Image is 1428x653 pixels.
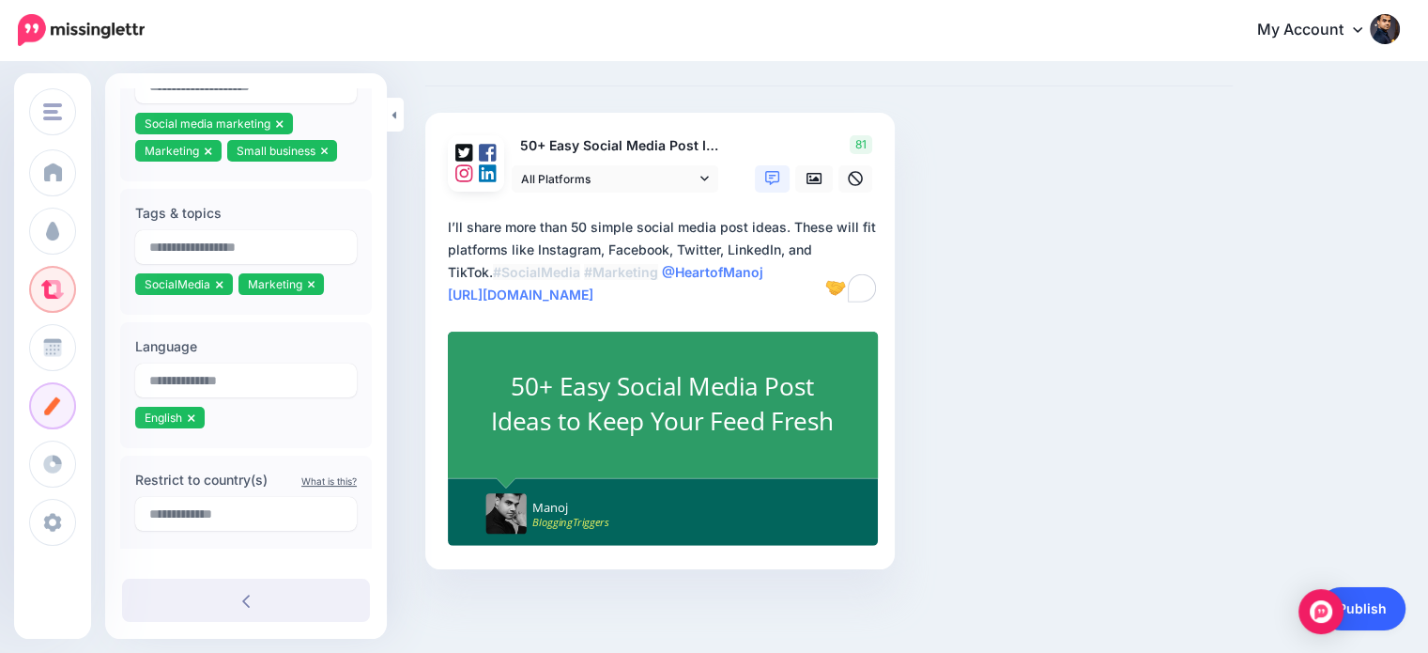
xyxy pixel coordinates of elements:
[51,109,66,124] img: tab_domain_overview_orange.svg
[187,109,202,124] img: tab_keywords_by_traffic_grey.svg
[521,169,696,189] span: All Platforms
[237,144,315,158] span: Small business
[301,475,357,487] a: What is this?
[30,49,45,64] img: website_grey.svg
[145,144,199,158] span: Marketing
[18,14,145,46] img: Missinglettr
[1319,587,1405,630] a: Publish
[487,369,838,438] div: 50+ Easy Social Media Post Ideas to Keep Your Feed Fresh
[532,515,608,531] span: BloggingTriggers
[448,216,880,306] textarea: To enrich screen reader interactions, please activate Accessibility in Grammarly extension settings
[135,202,357,225] label: Tags & topics
[53,30,92,45] div: v 4.0.25
[49,49,207,64] div: Domain: [DOMAIN_NAME]
[532,500,568,516] span: Manoj
[1238,8,1400,54] a: My Account
[135,335,357,358] label: Language
[30,30,45,45] img: logo_orange.svg
[248,277,302,291] span: Marketing
[145,411,182,425] span: English
[512,165,718,193] a: All Platforms
[850,135,872,154] span: 81
[207,111,316,123] div: Keywords by Traffic
[448,216,880,306] div: I’ll share more than 50 simple social media post ideas. These will fit platforms like Instagram, ...
[43,103,62,120] img: menu.png
[512,135,720,157] p: 50+ Easy Social Media Post Ideas to Keep Your Feed Fresh
[135,469,357,491] label: Restrict to country(s)
[1298,589,1344,634] div: Open Intercom Messenger
[145,277,210,291] span: SocialMedia
[145,117,270,131] span: Social media marketing
[71,111,168,123] div: Domain Overview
